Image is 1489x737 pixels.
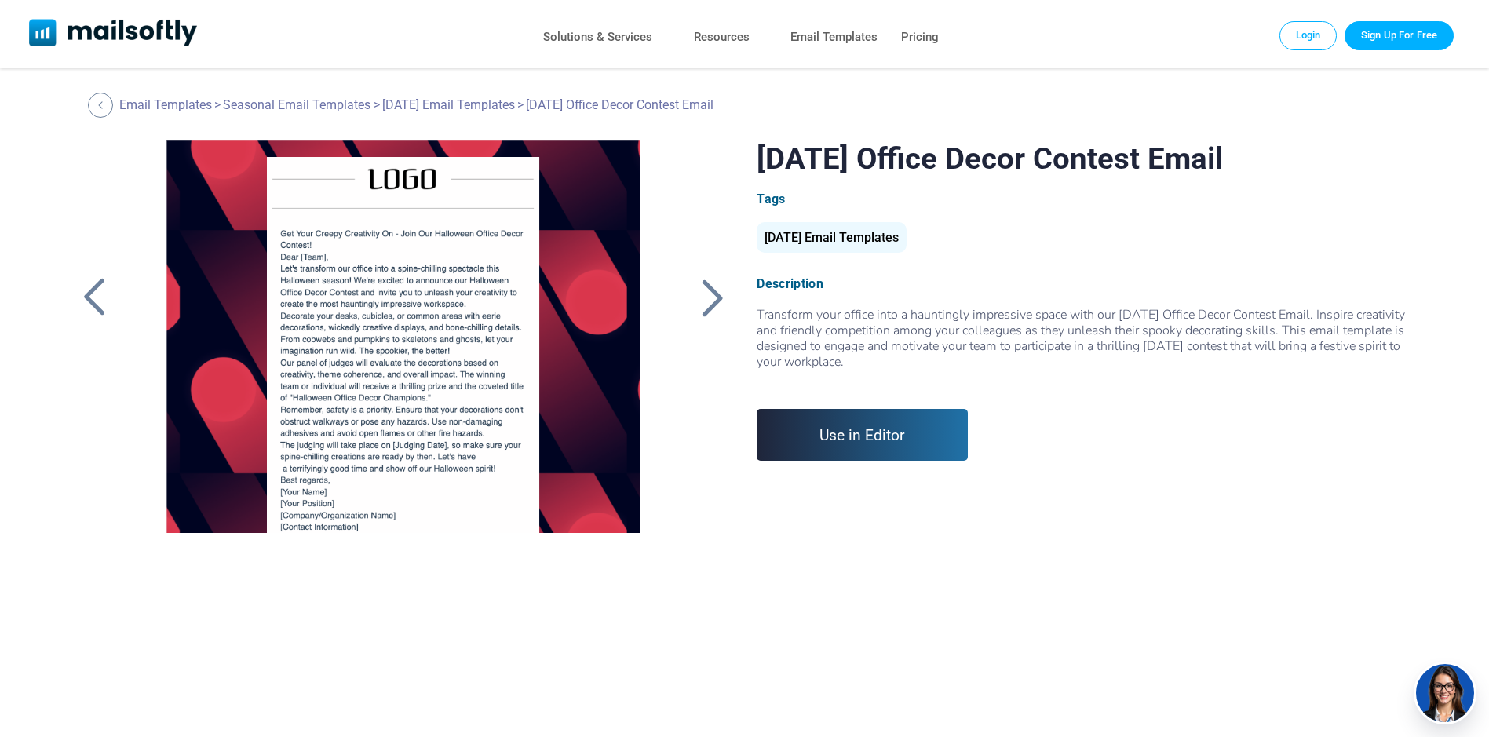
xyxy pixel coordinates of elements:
[901,26,939,49] a: Pricing
[694,26,750,49] a: Resources
[757,409,968,461] a: Use in Editor
[88,93,117,118] a: Back
[757,192,1414,206] div: Tags
[757,140,1414,176] h1: [DATE] Office Decor Contest Email
[790,26,878,49] a: Email Templates
[29,19,198,49] a: Mailsoftly
[757,276,1414,291] div: Description
[382,97,515,112] a: [DATE] Email Templates
[757,222,907,253] div: [DATE] Email Templates
[543,26,652,49] a: Solutions & Services
[1345,21,1454,49] a: Trial
[141,140,666,533] a: Halloween Office Decor Contest Email
[223,97,370,112] a: Seasonal Email Templates
[119,97,212,112] a: Email Templates
[75,277,114,318] a: Back
[1279,21,1338,49] a: Login
[757,236,907,243] a: [DATE] Email Templates
[757,307,1414,385] div: Transform your office into a hauntingly impressive space with our [DATE] Office Decor Contest Ema...
[692,277,732,318] a: Back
